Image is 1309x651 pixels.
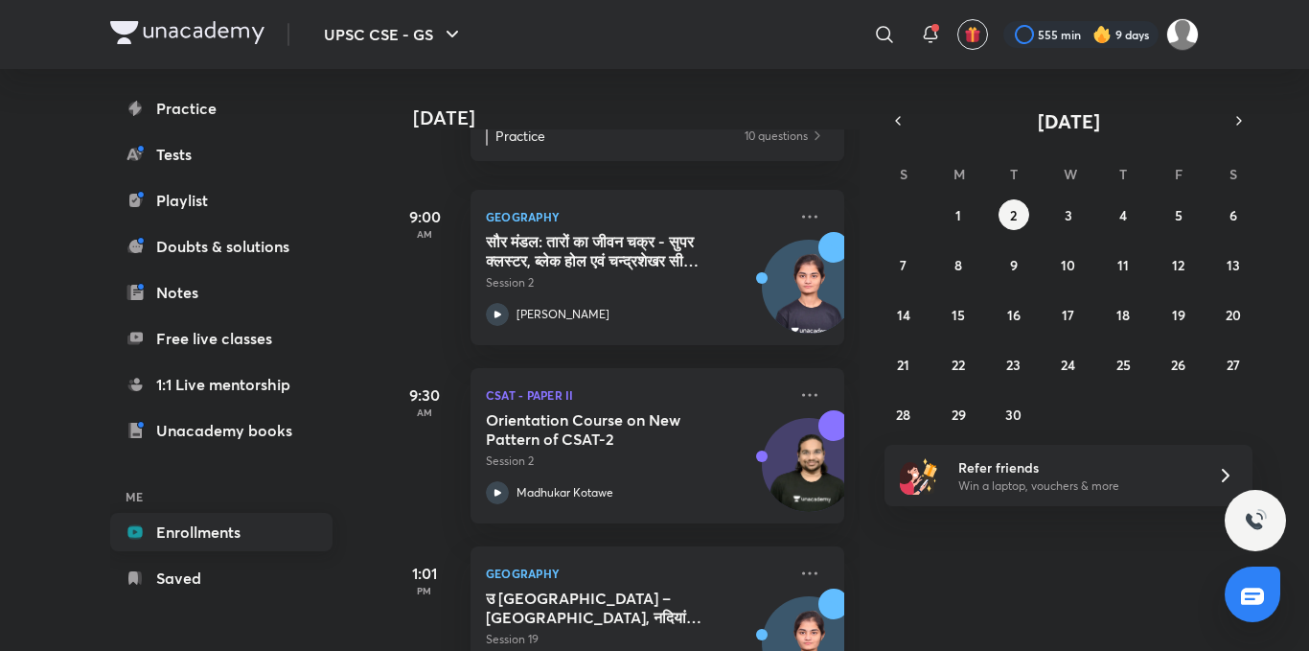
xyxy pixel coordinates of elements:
button: [DATE] [911,107,1226,134]
button: September 19, 2025 [1163,299,1194,330]
abbr: September 23, 2025 [1006,356,1021,374]
abbr: September 11, 2025 [1117,256,1129,274]
a: Notes [110,273,333,312]
img: Avatar [763,429,855,521]
abbr: September 9, 2025 [1010,256,1018,274]
button: September 29, 2025 [943,399,974,430]
p: Geography [486,562,787,585]
p: AM [386,228,463,240]
abbr: Monday [953,165,965,183]
button: avatar [957,19,988,50]
img: Company Logo [110,21,264,44]
abbr: September 12, 2025 [1172,256,1184,274]
a: Playlist [110,181,333,220]
abbr: September 10, 2025 [1061,256,1075,274]
button: September 28, 2025 [888,399,919,430]
button: September 9, 2025 [999,249,1029,280]
button: September 2, 2025 [999,199,1029,230]
button: September 13, 2025 [1218,249,1249,280]
button: September 20, 2025 [1218,299,1249,330]
h4: [DATE] [413,106,863,129]
abbr: September 13, 2025 [1227,256,1240,274]
a: Tests [110,135,333,174]
p: Session 2 [486,274,787,291]
button: September 3, 2025 [1053,199,1084,230]
h5: उ अमेरिका – पर्वत, नदियां, झीलें, मरुस्थल व घासस्थल [486,589,724,627]
button: September 22, 2025 [943,349,974,380]
a: Practice [110,89,333,128]
button: September 21, 2025 [888,349,919,380]
button: September 5, 2025 [1163,199,1194,230]
img: referral [900,456,938,495]
abbr: Saturday [1229,165,1237,183]
h6: ME [110,480,333,513]
p: 10 questions [745,126,808,146]
span: [DATE] [1038,108,1100,134]
button: September 7, 2025 [888,249,919,280]
button: September 24, 2025 [1053,349,1084,380]
button: September 10, 2025 [1053,249,1084,280]
abbr: September 2, 2025 [1010,206,1017,224]
a: Unacademy books [110,411,333,450]
p: Geography [486,205,787,228]
button: September 23, 2025 [999,349,1029,380]
abbr: Thursday [1119,165,1127,183]
a: Saved [110,559,333,597]
p: Session 2 [486,453,787,470]
abbr: September 5, 2025 [1175,206,1183,224]
button: September 27, 2025 [1218,349,1249,380]
button: September 15, 2025 [943,299,974,330]
abbr: September 28, 2025 [896,406,910,424]
button: UPSC CSE - GS [312,15,475,54]
abbr: Sunday [900,165,907,183]
button: September 30, 2025 [999,399,1029,430]
h6: Refer friends [958,457,1194,477]
p: Win a laptop, vouchers & more [958,477,1194,495]
img: Komal [1166,18,1199,51]
h5: 1:01 [386,562,463,585]
abbr: September 8, 2025 [954,256,962,274]
img: avatar [964,26,981,43]
p: Madhukar Kotawe [517,484,613,501]
a: 1:1 Live mentorship [110,365,333,404]
button: September 25, 2025 [1108,349,1138,380]
p: AM [386,407,463,418]
button: September 17, 2025 [1053,299,1084,330]
abbr: September 16, 2025 [1007,306,1021,324]
h5: सौर मंडल: तारों का जीवन चक्र - सुपर क्‍लस्‍टर, ब्‍लेक होल एवं चन्‍द्रशेखर सीमा आदि [486,232,724,270]
abbr: September 6, 2025 [1229,206,1237,224]
h5: 9:00 [386,205,463,228]
button: September 14, 2025 [888,299,919,330]
button: September 11, 2025 [1108,249,1138,280]
img: streak [1092,25,1112,44]
h5: Orientation Course on New Pattern of CSAT-2 [486,410,724,449]
abbr: September 25, 2025 [1116,356,1131,374]
abbr: September 21, 2025 [897,356,909,374]
button: September 16, 2025 [999,299,1029,330]
button: September 6, 2025 [1218,199,1249,230]
abbr: Tuesday [1010,165,1018,183]
img: ttu [1244,509,1267,532]
a: Enrollments [110,513,333,551]
button: September 18, 2025 [1108,299,1138,330]
abbr: September 27, 2025 [1227,356,1240,374]
h5: 9:30 [386,384,463,407]
abbr: September 18, 2025 [1116,306,1130,324]
p: CSAT - Paper II [486,384,787,407]
button: September 1, 2025 [943,199,974,230]
img: Practice available [810,126,825,146]
a: Free live classes [110,319,333,358]
abbr: September 3, 2025 [1065,206,1072,224]
p: Practice [495,126,743,146]
abbr: Wednesday [1064,165,1077,183]
abbr: September 22, 2025 [952,356,965,374]
p: Session 19 [486,631,787,648]
img: Avatar [763,250,855,342]
p: [PERSON_NAME] [517,306,609,323]
button: September 4, 2025 [1108,199,1138,230]
abbr: September 20, 2025 [1226,306,1241,324]
button: September 26, 2025 [1163,349,1194,380]
a: Doubts & solutions [110,227,333,266]
abbr: September 15, 2025 [952,306,965,324]
abbr: September 19, 2025 [1172,306,1185,324]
